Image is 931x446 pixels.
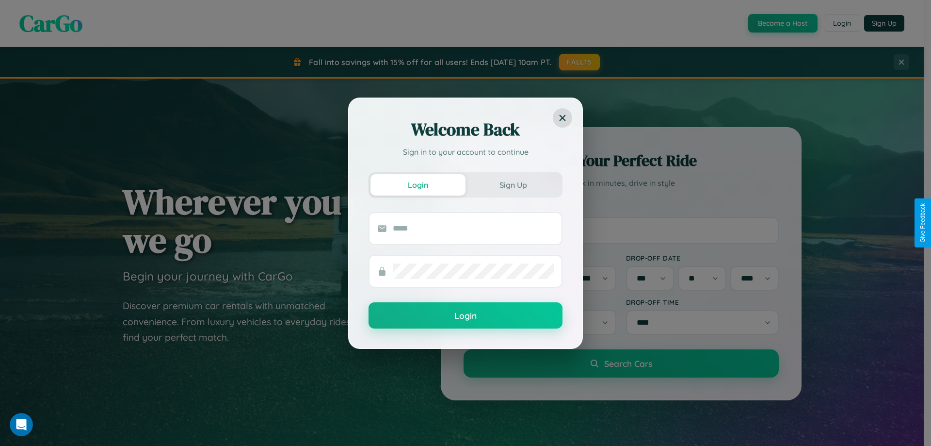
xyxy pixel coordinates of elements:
[369,118,562,141] h2: Welcome Back
[370,174,465,196] button: Login
[369,302,562,329] button: Login
[369,146,562,158] p: Sign in to your account to continue
[465,174,561,196] button: Sign Up
[919,203,926,243] div: Give Feedback
[10,413,33,436] iframe: Intercom live chat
